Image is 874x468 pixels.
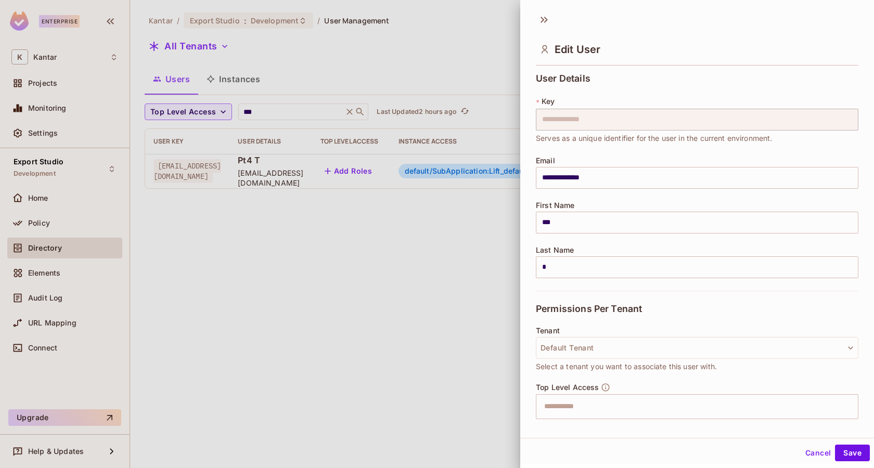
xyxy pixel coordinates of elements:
button: Save [835,445,870,461]
span: Key [542,97,555,106]
button: Default Tenant [536,337,858,359]
span: Last Name [536,246,574,254]
span: Serves as a unique identifier for the user in the current environment. [536,133,773,144]
span: Top Level Access [536,383,599,392]
span: Email [536,157,555,165]
span: Assign the user permission to a resource type [536,421,695,433]
span: Permissions Per Tenant [536,304,642,314]
span: Tenant [536,327,560,335]
button: Open [853,405,855,407]
button: Cancel [801,445,835,461]
span: User Details [536,73,590,84]
span: Select a tenant you want to associate this user with. [536,361,717,372]
span: First Name [536,201,575,210]
span: Edit User [555,43,600,56]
